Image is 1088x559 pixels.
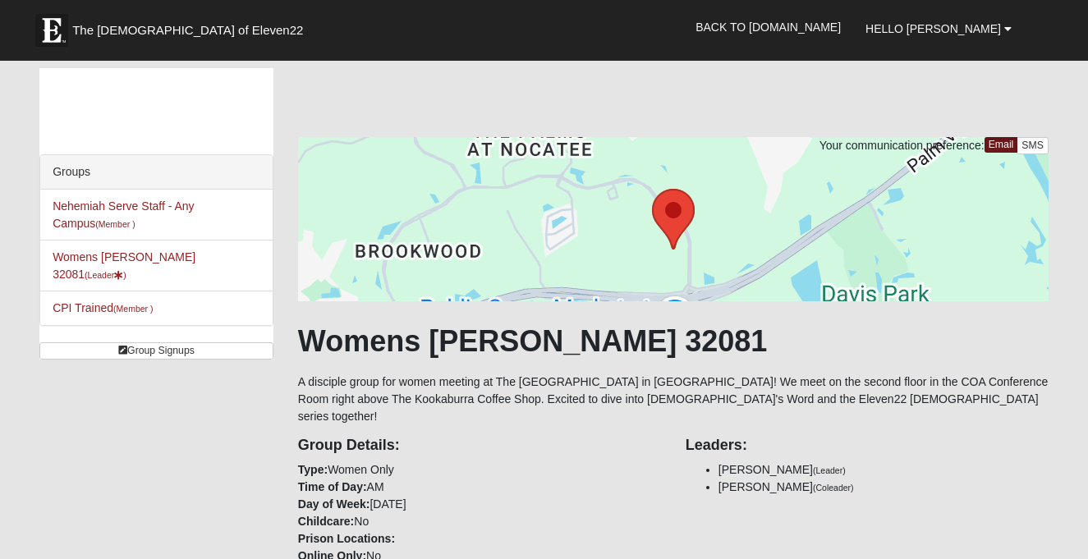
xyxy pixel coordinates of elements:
a: The [DEMOGRAPHIC_DATA] of Eleven22 [27,6,356,47]
div: Groups [40,155,273,190]
small: (Leader) [813,465,846,475]
a: Womens [PERSON_NAME] 32081(Leader) [53,250,195,281]
h4: Leaders: [686,437,1049,455]
span: The [DEMOGRAPHIC_DATA] of Eleven22 [72,22,303,39]
small: (Member ) [113,304,153,314]
small: (Coleader) [813,483,854,493]
small: (Leader ) [85,270,126,280]
a: Email [985,137,1018,153]
h4: Group Details: [298,437,661,455]
strong: Time of Day: [298,480,367,493]
img: Eleven22 logo [35,14,68,47]
strong: Childcare: [298,515,354,528]
a: CPI Trained(Member ) [53,301,153,314]
a: SMS [1017,137,1049,154]
strong: Day of Week: [298,497,370,511]
strong: Type: [298,463,328,476]
span: Hello [PERSON_NAME] [865,22,1001,35]
a: Back to [DOMAIN_NAME] [683,7,853,48]
small: (Member ) [95,219,135,229]
span: Your communication preference: [819,139,985,152]
a: Group Signups [39,342,273,360]
a: Hello [PERSON_NAME] [853,8,1024,49]
li: [PERSON_NAME] [718,479,1049,496]
li: [PERSON_NAME] [718,461,1049,479]
h1: Womens [PERSON_NAME] 32081 [298,323,1049,359]
a: Nehemiah Serve Staff - Any Campus(Member ) [53,199,195,230]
